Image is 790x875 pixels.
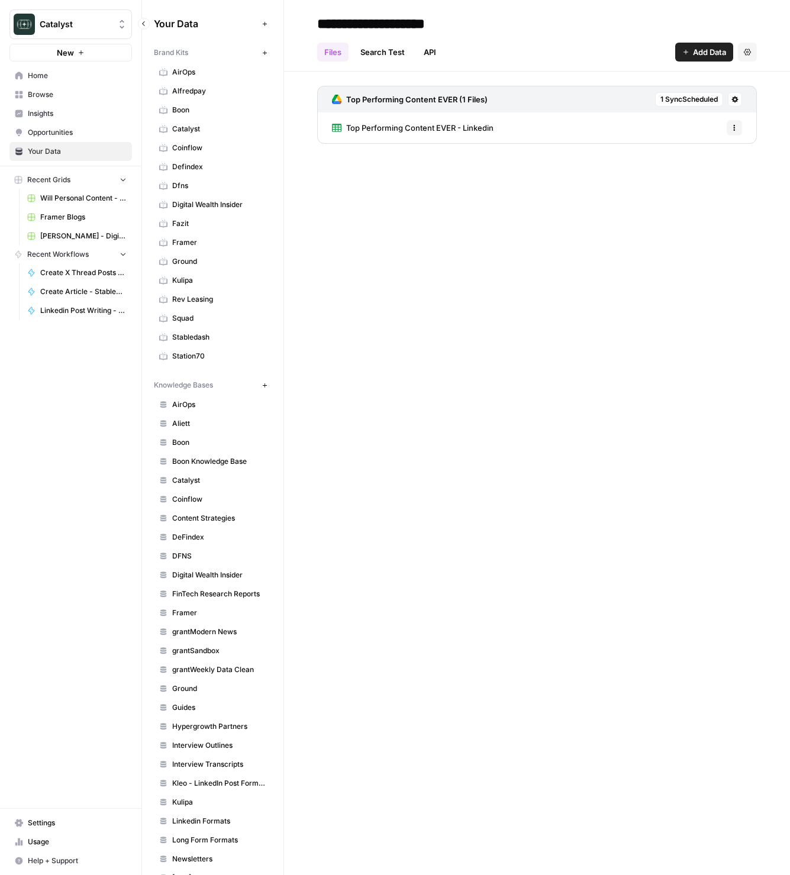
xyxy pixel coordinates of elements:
[172,105,266,115] span: Boon
[28,855,127,866] span: Help + Support
[9,851,132,870] button: Help + Support
[154,395,272,414] a: AirOps
[28,818,127,828] span: Settings
[172,86,266,96] span: Alfredpay
[172,180,266,191] span: Dfns
[693,46,726,58] span: Add Data
[40,193,127,204] span: Will Personal Content - [DATE]
[40,267,127,278] span: Create X Thread Posts from Linkedin
[172,418,266,429] span: Aliett
[154,290,272,309] a: Rev Leasing
[154,528,272,547] a: DeFindex
[9,142,132,161] a: Your Data
[28,89,127,100] span: Browse
[154,433,272,452] a: Boon
[154,63,272,82] a: AirOps
[154,101,272,120] a: Boon
[154,138,272,157] a: Coinflow
[172,199,266,210] span: Digital Wealth Insider
[154,347,272,366] a: Station70
[9,9,132,39] button: Workspace: Catalyst
[154,380,213,390] span: Knowledge Bases
[27,175,70,185] span: Recent Grids
[172,332,266,343] span: Stabledash
[154,755,272,774] a: Interview Transcripts
[154,509,272,528] a: Content Strategies
[172,67,266,78] span: AirOps
[172,721,266,732] span: Hypergrowth Partners
[9,85,132,104] a: Browse
[27,249,89,260] span: Recent Workflows
[22,263,132,282] a: Create X Thread Posts from Linkedin
[172,256,266,267] span: Ground
[9,123,132,142] a: Opportunities
[154,831,272,850] a: Long Form Formats
[154,328,272,347] a: Stabledash
[154,17,257,31] span: Your Data
[172,759,266,770] span: Interview Transcripts
[40,231,127,241] span: [PERSON_NAME] - Digital Wealth Insider
[154,490,272,509] a: Coinflow
[154,120,272,138] a: Catalyst
[9,171,132,189] button: Recent Grids
[154,603,272,622] a: Framer
[172,513,266,524] span: Content Strategies
[154,679,272,698] a: Ground
[346,93,488,105] h3: Top Performing Content EVER (1 Files)
[172,702,266,713] span: Guides
[154,195,272,214] a: Digital Wealth Insider
[154,717,272,736] a: Hypergrowth Partners
[675,43,733,62] button: Add Data
[154,214,272,233] a: Fazit
[172,494,266,505] span: Coinflow
[9,44,132,62] button: New
[172,475,266,486] span: Catalyst
[172,275,266,286] span: Kulipa
[660,94,718,105] span: 1 Sync Scheduled
[154,414,272,433] a: Aliett
[154,736,272,755] a: Interview Outlines
[154,641,272,660] a: grantSandbox
[40,286,127,297] span: Create Article - StableDash
[353,43,412,62] a: Search Test
[154,566,272,585] a: Digital Wealth Insider
[172,218,266,229] span: Fazit
[28,837,127,847] span: Usage
[172,551,266,561] span: DFNS
[154,271,272,290] a: Kulipa
[28,108,127,119] span: Insights
[172,532,266,543] span: DeFindex
[9,246,132,263] button: Recent Workflows
[154,176,272,195] a: Dfns
[154,660,272,679] a: grantWeekly Data Clean
[14,14,35,35] img: Catalyst Logo
[346,122,494,134] span: Top Performing Content EVER - Linkedin
[22,227,132,246] a: [PERSON_NAME] - Digital Wealth Insider
[417,43,443,62] a: API
[9,104,132,123] a: Insights
[154,309,272,328] a: Squad
[154,622,272,641] a: grantModern News
[40,18,111,30] span: Catalyst
[154,452,272,471] a: Boon Knowledge Base
[172,399,266,410] span: AirOps
[154,585,272,603] a: FinTech Research Reports
[172,570,266,580] span: Digital Wealth Insider
[9,66,132,85] a: Home
[172,816,266,826] span: Linkedin Formats
[154,233,272,252] a: Framer
[154,471,272,490] a: Catalyst
[154,812,272,831] a: Linkedin Formats
[154,547,272,566] a: DFNS
[40,212,127,222] span: Framer Blogs
[172,683,266,694] span: Ground
[172,835,266,845] span: Long Form Formats
[172,627,266,637] span: grantModern News
[172,143,266,153] span: Coinflow
[9,813,132,832] a: Settings
[172,313,266,324] span: Squad
[40,305,127,316] span: Linkedin Post Writing - [DATE]
[154,157,272,176] a: Defindex
[154,47,188,58] span: Brand Kits
[154,252,272,271] a: Ground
